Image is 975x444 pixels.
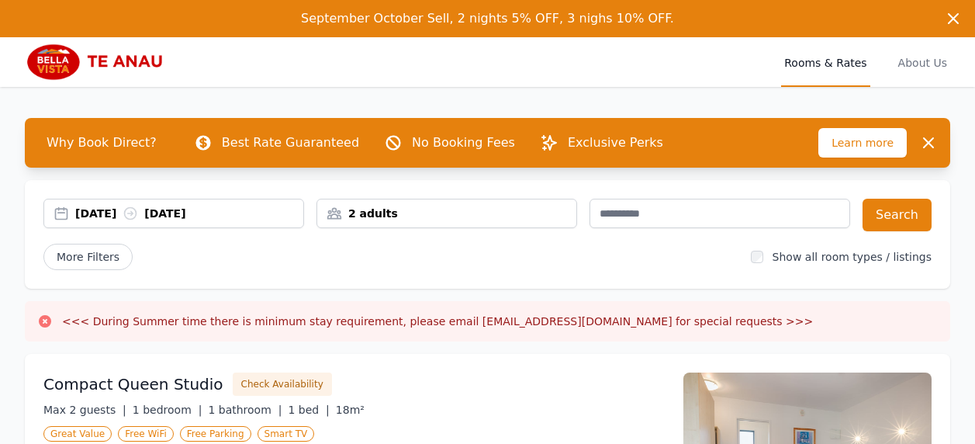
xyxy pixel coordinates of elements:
span: 18m² [336,404,365,416]
label: Show all room types / listings [773,251,932,263]
a: Rooms & Rates [781,37,870,87]
span: Smart TV [258,426,315,442]
a: About Us [895,37,950,87]
span: More Filters [43,244,133,270]
div: [DATE] [DATE] [75,206,303,221]
span: Great Value [43,426,112,442]
p: No Booking Fees [412,134,515,152]
span: 1 bathroom | [208,404,282,416]
span: Free WiFi [118,426,174,442]
button: Check Availability [233,373,332,396]
span: Learn more [818,128,907,158]
span: September October Sell, 2 nights 5% OFF, 3 nighs 10% OFF. [301,11,674,26]
div: 2 adults [317,206,576,221]
p: Best Rate Guaranteed [222,134,359,152]
span: 1 bed | [288,404,329,416]
p: Exclusive Perks [568,134,663,152]
h3: <<< During Summer time there is minimum stay requirement, please email [EMAIL_ADDRESS][DOMAIN_NAM... [62,314,813,329]
span: 1 bedroom | [133,404,202,416]
button: Search [863,199,932,231]
span: Why Book Direct? [34,127,169,158]
img: Bella Vista Te Anau [25,43,174,81]
span: Max 2 guests | [43,404,126,416]
span: Free Parking [180,426,251,442]
h3: Compact Queen Studio [43,373,223,395]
